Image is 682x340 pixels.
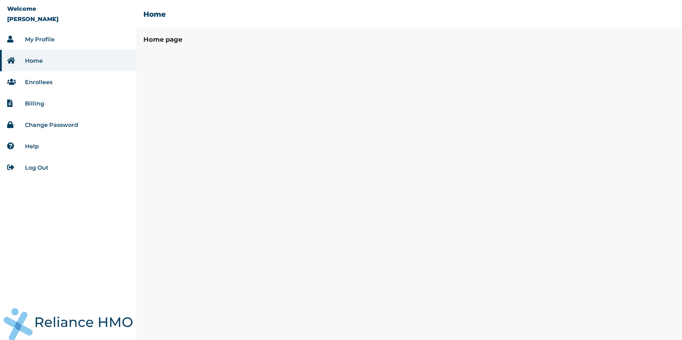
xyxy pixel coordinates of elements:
a: My Profile [25,36,55,43]
p: [PERSON_NAME] [7,16,58,22]
h3: Home page [143,36,675,43]
p: Welcome [7,5,36,12]
a: Help [25,143,39,150]
a: Change Password [25,122,78,128]
a: Home [25,57,43,64]
a: Billing [25,100,44,107]
h2: Home [143,10,166,19]
a: Enrollees [25,79,52,86]
a: Log Out [25,164,49,171]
